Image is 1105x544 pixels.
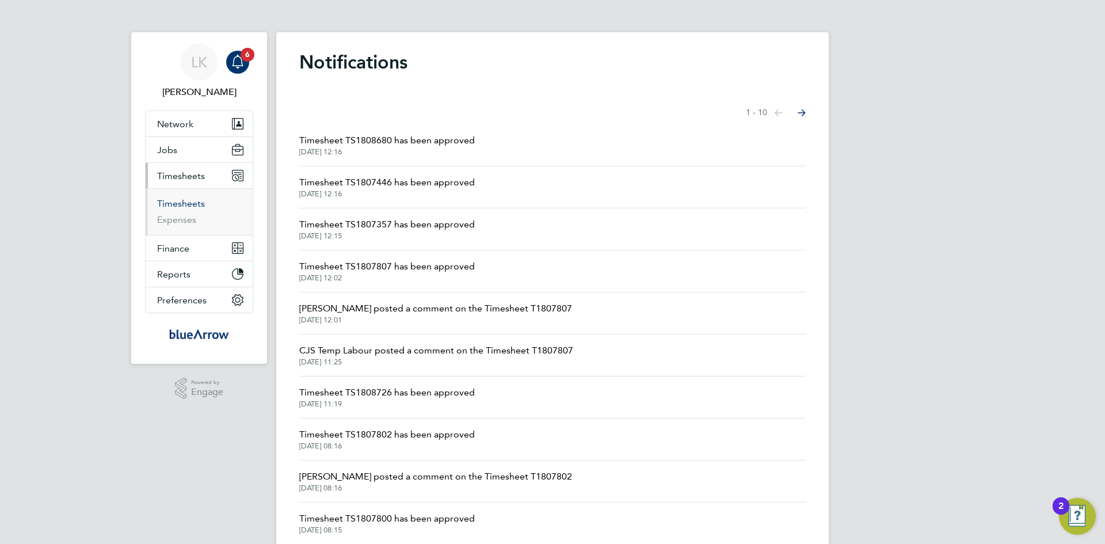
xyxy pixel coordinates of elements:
[299,189,475,199] span: [DATE] 12:16
[746,107,767,119] span: 1 - 10
[191,55,207,70] span: LK
[299,231,475,241] span: [DATE] 12:15
[169,325,229,343] img: bluearrow-logo-retina.png
[299,134,475,147] span: Timesheet TS1808680 has been approved
[1059,498,1096,535] button: Open Resource Center, 2 new notifications
[157,243,189,254] span: Finance
[157,295,207,306] span: Preferences
[157,198,205,209] a: Timesheets
[299,260,475,283] a: Timesheet TS1807807 has been approved[DATE] 12:02
[299,400,475,409] span: [DATE] 11:19
[191,378,223,387] span: Powered by
[146,261,253,287] button: Reports
[131,32,267,364] nav: Main navigation
[746,101,806,124] nav: Select page of notifications list
[299,526,475,535] span: [DATE] 08:15
[299,315,572,325] span: [DATE] 12:01
[241,48,254,62] span: 6
[299,470,572,493] a: [PERSON_NAME] posted a comment on the Timesheet T1807802[DATE] 08:16
[299,51,806,74] h1: Notifications
[299,344,573,367] a: CJS Temp Labour posted a comment on the Timesheet T1807807[DATE] 11:25
[299,512,475,535] a: Timesheet TS1807800 has been approved[DATE] 08:15
[146,163,253,188] button: Timesheets
[299,176,475,189] span: Timesheet TS1807446 has been approved
[226,44,249,81] a: 6
[299,218,475,231] span: Timesheet TS1807357 has been approved
[299,218,475,241] a: Timesheet TS1807357 has been approved[DATE] 12:15
[299,147,475,157] span: [DATE] 12:16
[175,378,224,400] a: Powered byEngage
[299,386,475,409] a: Timesheet TS1808726 has been approved[DATE] 11:19
[299,428,475,442] span: Timesheet TS1807802 has been approved
[145,44,253,99] a: LK[PERSON_NAME]
[299,134,475,157] a: Timesheet TS1808680 has been approved[DATE] 12:16
[157,269,190,280] span: Reports
[299,302,572,315] span: [PERSON_NAME] posted a comment on the Timesheet T1807807
[299,357,573,367] span: [DATE] 11:25
[157,144,177,155] span: Jobs
[299,386,475,400] span: Timesheet TS1808726 has been approved
[1058,506,1064,521] div: 2
[299,273,475,283] span: [DATE] 12:02
[299,344,573,357] span: CJS Temp Labour posted a comment on the Timesheet T1807807
[146,188,253,235] div: Timesheets
[145,85,253,99] span: Louise Kempster
[299,302,572,325] a: [PERSON_NAME] posted a comment on the Timesheet T1807807[DATE] 12:01
[146,287,253,313] button: Preferences
[145,325,253,343] a: Go to home page
[157,214,196,225] a: Expenses
[157,170,205,181] span: Timesheets
[191,387,223,397] span: Engage
[146,235,253,261] button: Finance
[299,512,475,526] span: Timesheet TS1807800 has been approved
[299,470,572,484] span: [PERSON_NAME] posted a comment on the Timesheet T1807802
[146,111,253,136] button: Network
[146,137,253,162] button: Jobs
[299,428,475,451] a: Timesheet TS1807802 has been approved[DATE] 08:16
[299,442,475,451] span: [DATE] 08:16
[157,119,193,130] span: Network
[299,484,572,493] span: [DATE] 08:16
[299,260,475,273] span: Timesheet TS1807807 has been approved
[299,176,475,199] a: Timesheet TS1807446 has been approved[DATE] 12:16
